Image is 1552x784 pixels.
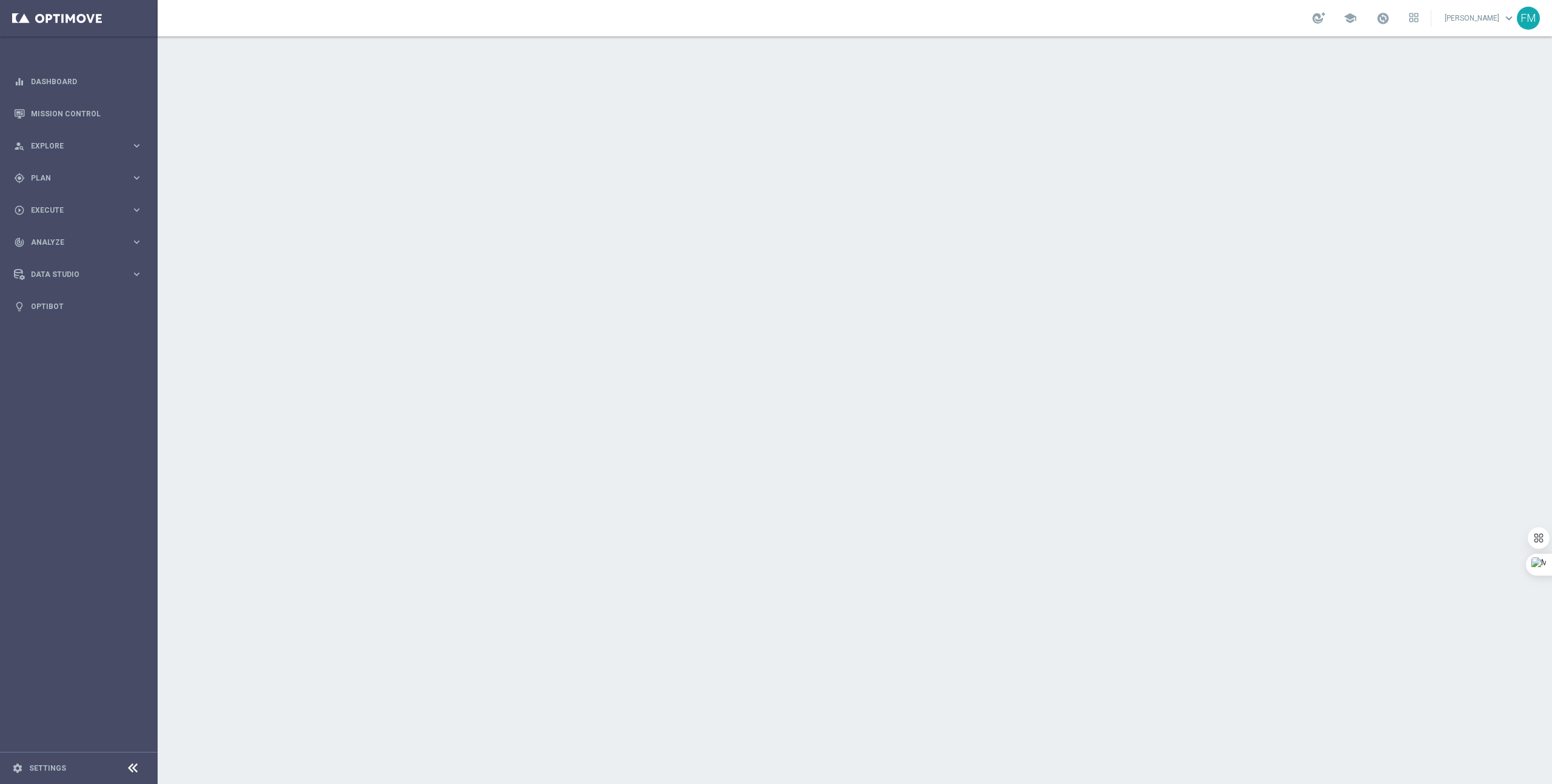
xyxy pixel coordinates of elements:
a: Dashboard [31,65,142,98]
div: Mission Control [14,98,142,130]
div: Optibot [14,290,142,322]
div: Dashboard [14,65,142,98]
i: equalizer [14,76,25,87]
button: Mission Control [13,109,143,119]
div: Analyze [14,237,131,248]
button: Data Studio keyboard_arrow_right [13,270,143,279]
button: play_circle_outline Execute keyboard_arrow_right [13,205,143,215]
button: equalizer Dashboard [13,77,143,87]
i: keyboard_arrow_right [131,204,142,216]
span: Explore [31,142,131,150]
span: Execute [31,207,131,214]
a: Mission Control [31,98,142,130]
button: lightbulb Optibot [13,302,143,311]
a: Optibot [31,290,142,322]
i: settings [12,763,23,774]
button: track_changes Analyze keyboard_arrow_right [13,238,143,247]
div: Data Studio [14,269,131,280]
span: school [1343,12,1357,25]
a: Settings [29,765,66,772]
i: lightbulb [14,301,25,312]
i: keyboard_arrow_right [131,140,142,151]
div: Explore [14,141,131,151]
i: person_search [14,141,25,151]
i: keyboard_arrow_right [131,268,142,280]
i: keyboard_arrow_right [131,172,142,184]
i: play_circle_outline [14,205,25,216]
span: Plan [31,174,131,182]
div: Execute [14,205,131,216]
button: gps_fixed Plan keyboard_arrow_right [13,173,143,183]
div: FM [1517,7,1540,30]
div: Plan [14,173,131,184]
i: track_changes [14,237,25,248]
i: gps_fixed [14,173,25,184]
span: Data Studio [31,271,131,278]
i: keyboard_arrow_right [131,236,142,248]
span: Analyze [31,239,131,246]
button: person_search Explore keyboard_arrow_right [13,141,143,151]
span: keyboard_arrow_down [1502,12,1516,25]
a: [PERSON_NAME]keyboard_arrow_down [1443,9,1517,27]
